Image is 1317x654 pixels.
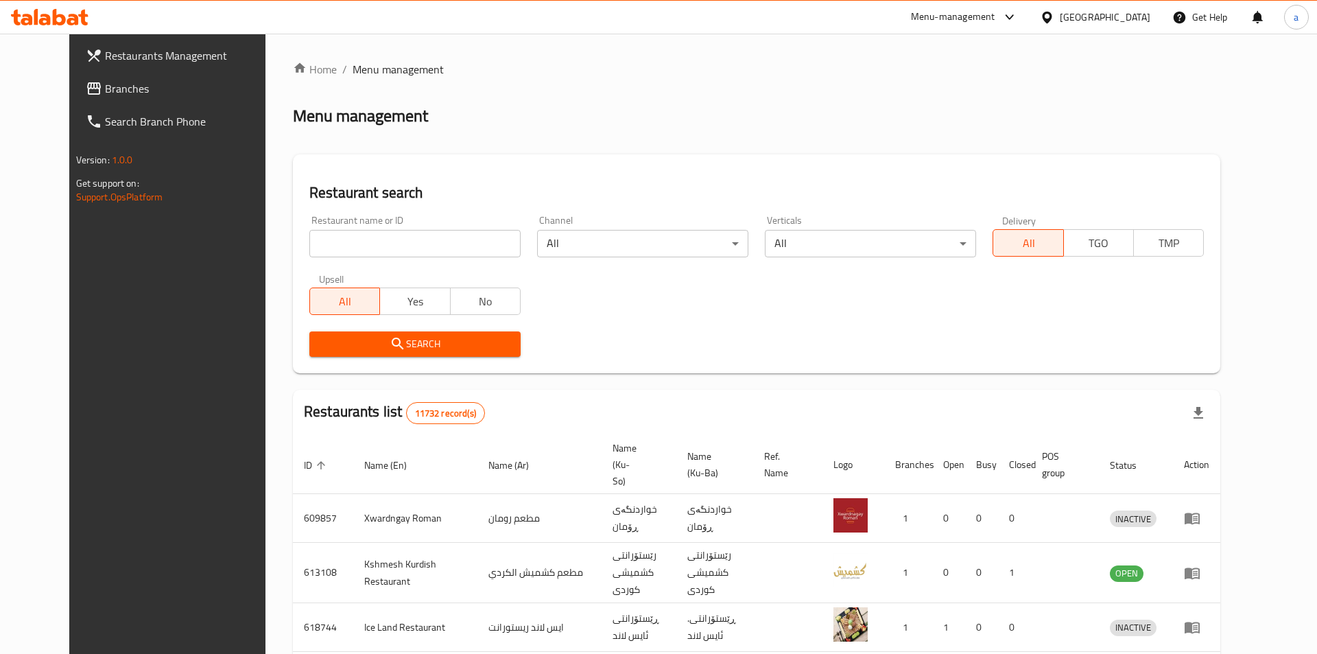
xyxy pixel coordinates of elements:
[76,188,163,206] a: Support.OpsPlatform
[353,543,477,603] td: Kshmesh Kurdish Restaurant
[1110,511,1156,527] span: INACTIVE
[364,457,425,474] span: Name (En)
[309,230,521,257] input: Search for restaurant name or ID..
[1110,620,1156,635] span: INACTIVE
[1110,511,1156,527] div: INACTIVE
[450,288,521,315] button: No
[993,229,1063,257] button: All
[293,543,353,603] td: 613108
[998,603,1031,652] td: 0
[833,607,868,642] img: Ice Land Restaurant
[1173,436,1220,494] th: Action
[293,61,337,78] a: Home
[293,105,428,127] h2: Menu management
[932,543,965,603] td: 0
[965,436,998,494] th: Busy
[1069,233,1128,253] span: TGO
[1184,619,1209,635] div: Menu
[477,494,602,543] td: مطعم رومان
[1184,565,1209,581] div: Menu
[477,543,602,603] td: مطعم كشميش الكردي
[309,288,380,315] button: All
[884,543,932,603] td: 1
[304,401,485,424] h2: Restaurants list
[965,603,998,652] td: 0
[75,105,289,138] a: Search Branch Phone
[932,494,965,543] td: 0
[105,47,278,64] span: Restaurants Management
[537,230,748,257] div: All
[932,436,965,494] th: Open
[477,603,602,652] td: ايس لاند ريستورانت
[105,80,278,97] span: Branches
[353,61,444,78] span: Menu management
[676,494,753,543] td: خواردنگەی ڕۆمان
[999,233,1058,253] span: All
[112,151,133,169] span: 1.0.0
[76,151,110,169] span: Version:
[76,174,139,192] span: Get support on:
[602,494,676,543] td: خواردنگەی ڕۆمان
[1133,229,1204,257] button: TMP
[965,494,998,543] td: 0
[406,402,485,424] div: Total records count
[884,436,932,494] th: Branches
[488,457,547,474] span: Name (Ar)
[884,494,932,543] td: 1
[687,448,737,481] span: Name (Ku-Ba)
[998,494,1031,543] td: 0
[676,603,753,652] td: .ڕێستۆرانتی ئایس لاند
[998,543,1031,603] td: 1
[316,292,375,312] span: All
[353,494,477,543] td: Xwardngay Roman
[613,440,660,489] span: Name (Ku-So)
[407,407,484,420] span: 11732 record(s)
[320,336,510,353] span: Search
[1063,229,1134,257] button: TGO
[932,603,965,652] td: 1
[676,543,753,603] td: رێستۆرانتی کشمیشى كوردى
[309,331,521,357] button: Search
[75,72,289,105] a: Branches
[309,183,1204,203] h2: Restaurant search
[1139,233,1198,253] span: TMP
[293,494,353,543] td: 609857
[765,230,976,257] div: All
[764,448,806,481] span: Ref. Name
[822,436,884,494] th: Logo
[833,553,868,587] img: Kshmesh Kurdish Restaurant
[1110,565,1143,581] span: OPEN
[1110,457,1154,474] span: Status
[1182,397,1215,430] div: Export file
[1042,448,1082,481] span: POS group
[1060,10,1150,25] div: [GEOGRAPHIC_DATA]
[884,603,932,652] td: 1
[319,274,344,283] label: Upsell
[911,9,995,25] div: Menu-management
[304,457,330,474] span: ID
[456,292,515,312] span: No
[833,498,868,533] img: Xwardngay Roman
[1110,620,1156,636] div: INACTIVE
[1002,215,1036,225] label: Delivery
[293,603,353,652] td: 618744
[105,113,278,130] span: Search Branch Phone
[965,543,998,603] td: 0
[379,288,450,315] button: Yes
[75,39,289,72] a: Restaurants Management
[602,543,676,603] td: رێستۆرانتی کشمیشى كوردى
[1110,565,1143,582] div: OPEN
[342,61,347,78] li: /
[998,436,1031,494] th: Closed
[1184,510,1209,526] div: Menu
[353,603,477,652] td: Ice Land Restaurant
[385,292,444,312] span: Yes
[293,61,1220,78] nav: breadcrumb
[1294,10,1298,25] span: a
[602,603,676,652] td: ڕێستۆرانتی ئایس لاند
